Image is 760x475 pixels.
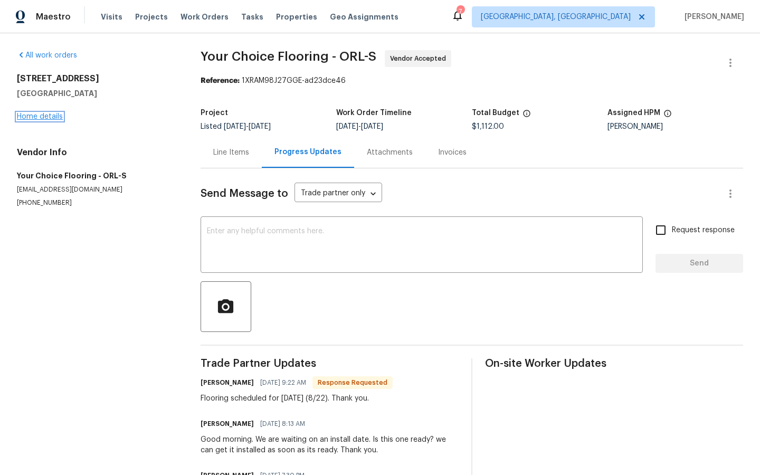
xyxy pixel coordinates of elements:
[17,73,175,84] h2: [STREET_ADDRESS]
[672,225,735,236] span: Request response
[224,123,271,130] span: -
[260,377,306,388] span: [DATE] 9:22 AM
[201,75,743,86] div: 1XRAM98J27GGE-ad23dce46
[101,12,122,22] span: Visits
[201,377,254,388] h6: [PERSON_NAME]
[330,12,398,22] span: Geo Assignments
[224,123,246,130] span: [DATE]
[274,147,341,157] div: Progress Updates
[367,147,413,158] div: Attachments
[485,358,743,369] span: On-site Worker Updates
[201,419,254,429] h6: [PERSON_NAME]
[17,52,77,59] a: All work orders
[260,419,305,429] span: [DATE] 8:13 AM
[135,12,168,22] span: Projects
[313,377,392,388] span: Response Requested
[390,53,450,64] span: Vendor Accepted
[457,6,464,17] div: 7
[663,109,672,123] span: The hpm assigned to this work order.
[241,13,263,21] span: Tasks
[213,147,249,158] div: Line Items
[607,109,660,117] h5: Assigned HPM
[180,12,229,22] span: Work Orders
[522,109,531,123] span: The total cost of line items that have been proposed by Opendoor. This sum includes line items th...
[276,12,317,22] span: Properties
[294,185,382,203] div: Trade partner only
[17,113,63,120] a: Home details
[201,123,271,130] span: Listed
[361,123,383,130] span: [DATE]
[472,123,504,130] span: $1,112.00
[201,50,376,63] span: Your Choice Flooring - ORL-S
[17,185,175,194] p: [EMAIL_ADDRESS][DOMAIN_NAME]
[36,12,71,22] span: Maestro
[201,393,393,404] div: Flooring scheduled for [DATE] (8/22). Thank you.
[17,88,175,99] h5: [GEOGRAPHIC_DATA]
[481,12,631,22] span: [GEOGRAPHIC_DATA], [GEOGRAPHIC_DATA]
[201,434,459,455] div: Good morning. We are waiting on an install date. Is this one ready? we can get it installed as so...
[336,109,412,117] h5: Work Order Timeline
[336,123,383,130] span: -
[680,12,744,22] span: [PERSON_NAME]
[249,123,271,130] span: [DATE]
[201,109,228,117] h5: Project
[201,188,288,199] span: Send Message to
[17,147,175,158] h4: Vendor Info
[17,170,175,181] h5: Your Choice Flooring - ORL-S
[472,109,519,117] h5: Total Budget
[607,123,743,130] div: [PERSON_NAME]
[438,147,467,158] div: Invoices
[201,358,459,369] span: Trade Partner Updates
[17,198,175,207] p: [PHONE_NUMBER]
[336,123,358,130] span: [DATE]
[201,77,240,84] b: Reference:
